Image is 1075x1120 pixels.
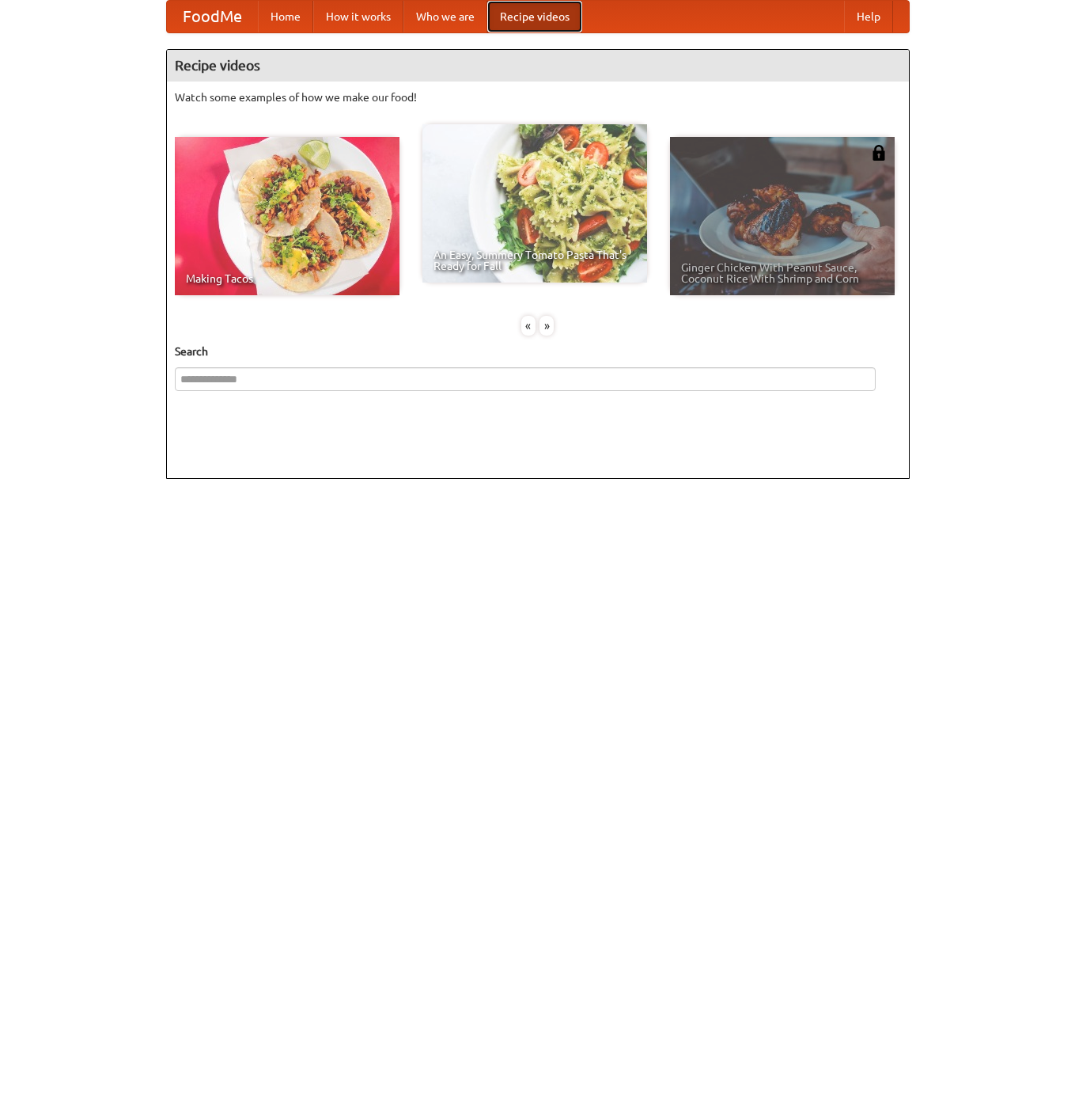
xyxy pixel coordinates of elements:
a: Making Tacos [175,137,399,295]
h4: Recipe videos [167,50,909,82]
span: An Easy, Summery Tomato Pasta That's Ready for Fall [433,249,636,271]
a: An Easy, Summery Tomato Pasta That's Ready for Fall [422,124,647,283]
a: How it works [313,1,403,32]
a: Who we are [403,1,487,32]
p: Watch some examples of how we make our food! [175,89,901,105]
h5: Search [175,344,901,359]
a: Home [258,1,313,32]
img: 483408.png [871,145,887,161]
div: « [521,316,536,336]
a: Help [844,1,893,32]
div: » [539,316,554,336]
a: FoodMe [167,1,258,32]
a: Recipe videos [487,1,582,32]
span: Making Tacos [186,273,388,284]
